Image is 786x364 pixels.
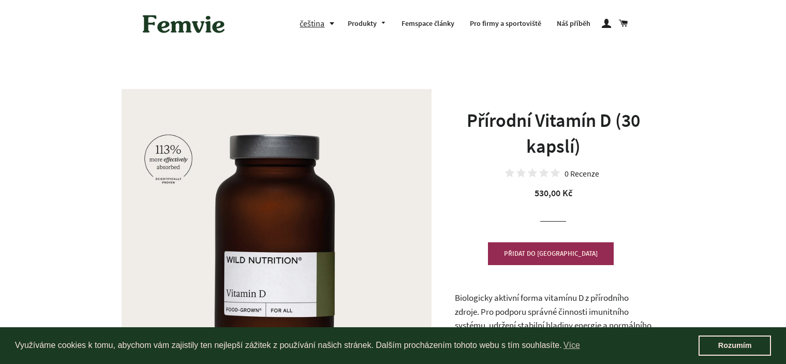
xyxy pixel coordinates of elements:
[455,292,651,345] span: Biologicky aktivní forma vitamínu D z přírodního zdroje. Pro podporu správné činnosti imunitního ...
[504,249,598,258] span: PŘIDAT DO [GEOGRAPHIC_DATA]
[699,336,771,356] a: dismiss cookie message
[462,10,549,37] a: Pro firmy a sportoviště
[394,10,462,37] a: Femspace články
[562,338,582,353] a: learn more about cookies
[15,338,699,353] span: Využíváme cookies k tomu, abychom vám zajistily ten nejlepší zážitek z používání našich stránek. ...
[488,242,614,265] button: PŘIDAT DO [GEOGRAPHIC_DATA]
[565,170,599,177] div: 0 Recenze
[535,187,572,199] span: 530,00 Kč
[455,108,651,160] h1: Přírodní Vitamín D (30 kapslí)
[300,17,340,31] button: čeština
[340,10,394,37] a: Produkty
[137,8,230,40] img: Femvie
[549,10,598,37] a: Náš příběh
